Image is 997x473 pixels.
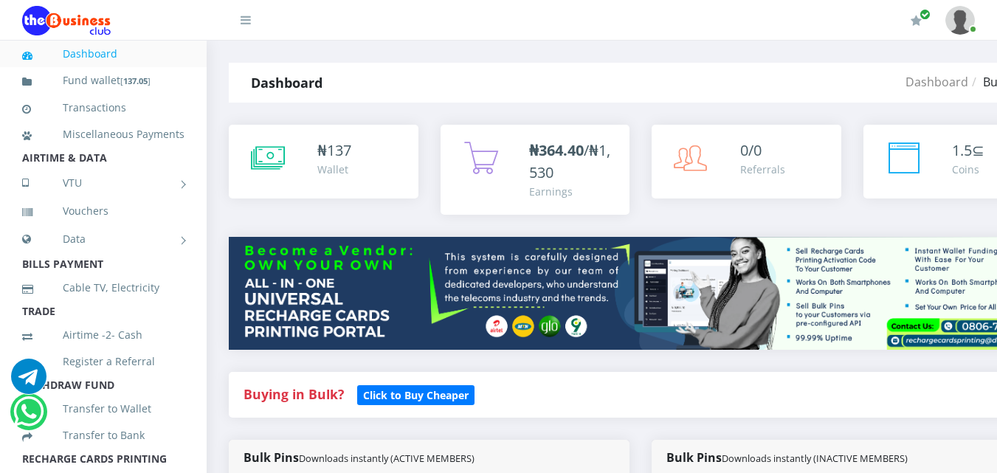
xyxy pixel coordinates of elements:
a: Transfer to Wallet [22,392,184,426]
strong: Bulk Pins [666,449,908,466]
a: Data [22,221,184,258]
small: [ ] [120,75,151,86]
i: Renew/Upgrade Subscription [911,15,922,27]
a: Register a Referral [22,345,184,379]
a: Transactions [22,91,184,125]
a: Airtime -2- Cash [22,318,184,352]
a: Fund wallet[137.05] [22,63,184,98]
small: Downloads instantly (ACTIVE MEMBERS) [299,452,475,465]
strong: Bulk Pins [244,449,475,466]
b: Click to Buy Cheaper [363,388,469,402]
a: ₦137 Wallet [229,125,418,198]
strong: Dashboard [251,74,322,92]
a: Cable TV, Electricity [22,271,184,305]
a: Click to Buy Cheaper [357,385,475,403]
span: /₦1,530 [529,140,610,182]
b: ₦364.40 [529,140,584,160]
small: Downloads instantly (INACTIVE MEMBERS) [722,452,908,465]
a: Miscellaneous Payments [22,117,184,151]
div: Earnings [529,184,615,199]
div: ₦ [317,139,351,162]
b: 137.05 [123,75,148,86]
span: Renew/Upgrade Subscription [920,9,931,20]
a: Vouchers [22,194,184,228]
a: 0/0 Referrals [652,125,841,198]
div: Wallet [317,162,351,177]
div: Coins [952,162,984,177]
div: Referrals [740,162,785,177]
a: VTU [22,165,184,201]
a: Transfer to Bank [22,418,184,452]
div: ⊆ [952,139,984,162]
a: Dashboard [905,74,968,90]
img: User [945,6,975,35]
a: Dashboard [22,37,184,71]
a: ₦364.40/₦1,530 Earnings [441,125,630,215]
span: 1.5 [952,140,972,160]
strong: Buying in Bulk? [244,385,344,403]
a: Chat for support [11,370,46,394]
a: Chat for support [13,405,44,429]
span: 137 [327,140,351,160]
img: Logo [22,6,111,35]
span: 0/0 [740,140,762,160]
